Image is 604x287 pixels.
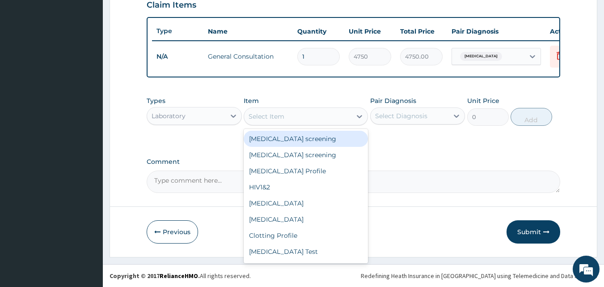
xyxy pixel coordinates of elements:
label: Comment [147,158,561,166]
div: [MEDICAL_DATA] [244,195,368,211]
div: [MEDICAL_DATA] screening [244,131,368,147]
img: d_794563401_company_1708531726252_794563401 [17,45,36,67]
label: Pair Diagnosis [370,96,416,105]
div: Laboratory [152,111,186,120]
th: Actions [545,22,590,40]
a: RelianceHMO [160,272,198,280]
div: Minimize live chat window [147,4,168,26]
footer: All rights reserved. [103,264,604,287]
button: Add [511,108,552,126]
span: We're online! [52,86,123,177]
span: [MEDICAL_DATA] [460,52,502,61]
textarea: Type your message and hit 'Enter' [4,192,170,223]
th: Total Price [396,22,447,40]
div: Redefining Heath Insurance in [GEOGRAPHIC_DATA] using Telemedicine and Data Science! [361,271,597,280]
div: Chat with us now [46,50,150,62]
div: [MEDICAL_DATA] Profile [244,163,368,179]
h3: Claim Items [147,0,196,10]
div: [MEDICAL_DATA] [244,211,368,227]
div: [MEDICAL_DATA] Test [244,244,368,260]
button: Submit [507,220,560,244]
th: Quantity [293,22,344,40]
th: Name [203,22,293,40]
div: [MEDICAL_DATA] screening [244,147,368,163]
strong: Copyright © 2017 . [110,272,200,280]
label: Types [147,97,165,105]
td: General Consultation [203,47,293,65]
label: Item [244,96,259,105]
div: Blood pregnancy Test [244,260,368,276]
th: Pair Diagnosis [447,22,545,40]
th: Type [152,23,203,39]
div: Select Diagnosis [375,111,427,120]
th: Unit Price [344,22,396,40]
label: Unit Price [467,96,499,105]
div: Select Item [249,112,284,121]
div: HIV1&2 [244,179,368,195]
td: N/A [152,48,203,65]
div: Clotting Profile [244,227,368,244]
button: Previous [147,220,198,244]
